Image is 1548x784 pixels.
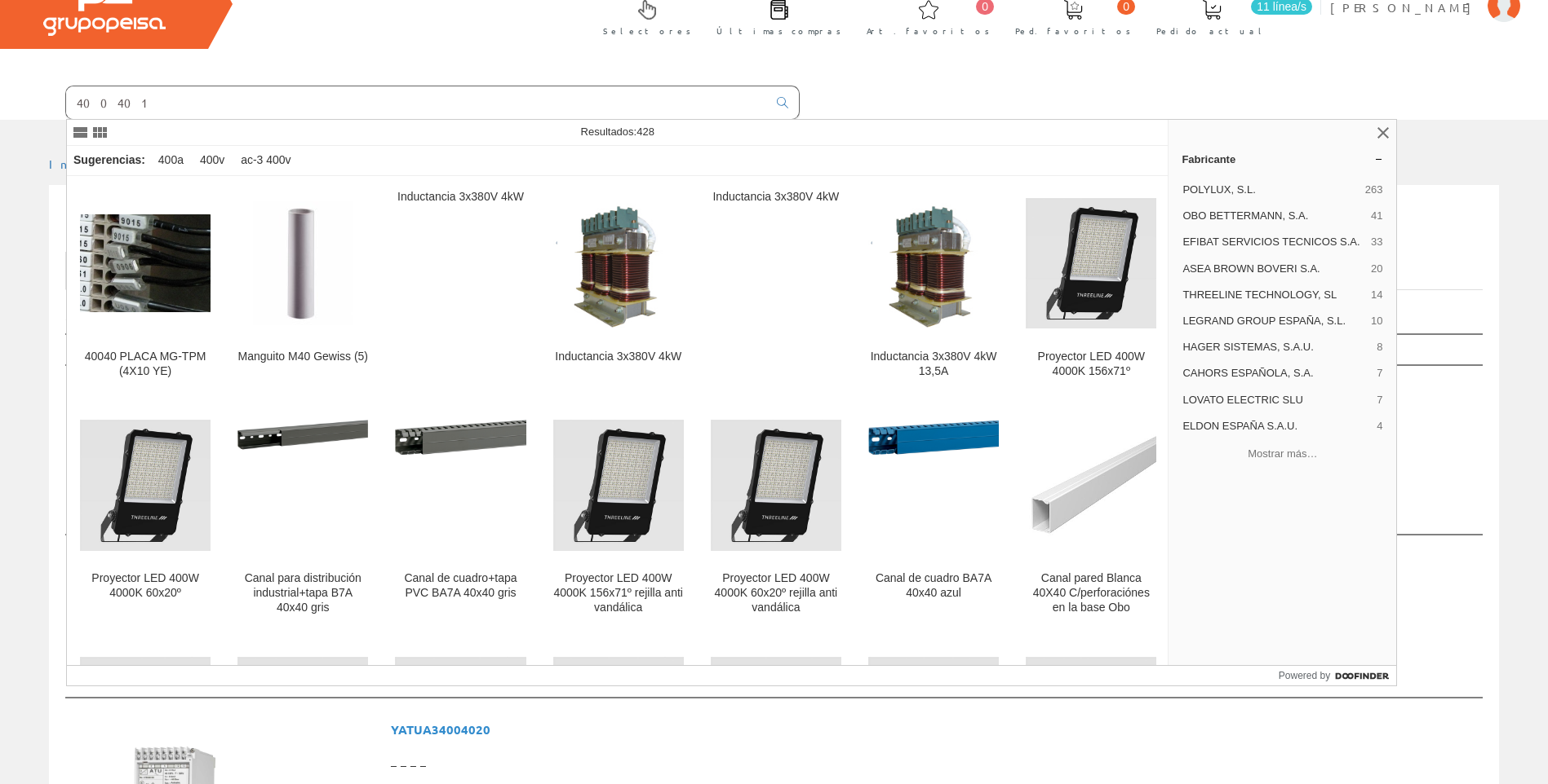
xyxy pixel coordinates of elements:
img: Canal de cuadro BA7A 40x40 azul [868,420,999,550]
img: Canal para distribución industrial+tapa B7A 40x40 gris [237,420,368,550]
a: Proyector LED 400W 4000K 156x71º rejilla anti vandálica Proyector LED 400W 4000K 156x71º rejilla ... [540,399,697,634]
a: Canal de cuadro+tapa PVC BA7A 40x40 gris Canal de cuadro+tapa PVC BA7A 40x40 gris [382,399,539,634]
label: Mostrar [65,305,208,329]
div: 400a [152,146,190,175]
img: Proyector LED 400W 4000K 156x71º rejilla anti vandálica [553,420,684,550]
div: Manguito M40 Gewiss (5) [237,350,368,364]
span: THREELINE TECHNOLOGY, SL [1182,288,1364,302]
img: Proyector LED 400W 4000K 156x71º [1026,198,1156,328]
a: Fabricante [1169,146,1396,172]
div: Canal para distribución industrial+tapa B7A 40x40 gris [237,571,368,615]
span: 263 [1365,183,1383,197]
img: Proyector LED 400W 4000K 60x20º [80,420,211,550]
span: 10 [1371,314,1382,328]
input: Buscar ... [66,86,767,119]
span: 7 [1377,366,1382,381]
div: ac-3 400v [234,146,297,175]
a: Inductancia 3x380V 4kW [382,177,539,398]
div: 400v [193,146,231,175]
span: OBO BETTERMANN, S.A. [1182,209,1364,223]
div: Proyector LED 400W 4000K 60x20º [80,571,211,601]
span: Powered by [1279,668,1330,683]
img: Inductancia 3x380V 4kW 13,5A [868,198,999,328]
div: Proyector LED 400W 4000K 60x20º rejilla anti vandálica [711,571,841,615]
span: 7 [1377,393,1382,407]
span: HAGER SISTEMAS, S.A.U. [1182,340,1370,355]
div: Sugerencias: [67,149,149,172]
a: Inductancia 3x380V 4kW Inductancia 3x380V 4kW [540,177,697,398]
img: 40040 PLACA MG-TPM (4X10 YE) [80,214,211,312]
h1: 400402 [65,211,1483,244]
div: Canal pared Blanca 40X40 C/perforaciónes en la base Obo [1026,571,1156,615]
img: Inductancia 3x380V 4kW [553,198,684,328]
span: Últimas compras [716,23,841,39]
span: 4 [1377,419,1382,434]
a: Listado de artículos [65,252,314,290]
a: Powered by [1279,666,1397,685]
span: Selectores [603,23,691,39]
span: Resultados: [581,126,654,138]
span: ____ [391,746,1476,775]
span: Pedido actual [1156,23,1267,39]
span: 33 [1371,235,1382,249]
a: Canal para distribución industrial+tapa B7A 40x40 gris Canal para distribución industrial+tapa B7... [224,399,381,634]
span: LEGRAND GROUP ESPAÑA, S.L. [1182,314,1364,328]
a: Proyector LED 400W 4000K 60x20º rejilla anti vandálica Proyector LED 400W 4000K 60x20º rejilla an... [698,399,854,634]
div: 40040 PLACA MG-TPM (4X10 YE) [80,350,211,379]
button: Mostrar más… [1175,441,1390,468]
span: 41 [1371,209,1382,223]
span: LOVATO ELECTRIC SLU [1182,393,1370,407]
div: Inductancia 3x380V 4kW [395,190,526,205]
div: Canal de cuadro+tapa PVC BA7A 40x40 gris [395,571,526,601]
span: 428 [636,126,654,138]
div: Inductancia 3x380V 4kW [711,190,841,205]
span: ELDON ESPAÑA S.A.U. [1182,419,1370,434]
a: Manguito M40 Gewiss (5) Manguito M40 Gewiss (5) [224,177,381,398]
img: Canal de cuadro+tapa PVC BA7A 40x40 gris [395,420,526,550]
a: Proyector LED 400W 4000K 60x20º Proyector LED 400W 4000K 60x20º [67,399,224,634]
a: Canal pared Blanca 40X40 C/perforaciónes en la base Obo Canal pared Blanca 40X40 C/perforaciónes ... [1013,399,1169,634]
span: 8 [1377,340,1382,355]
span: Art. favoritos [867,23,990,39]
div: Canal de cuadro BA7A 40x40 azul [868,571,999,601]
span: ASEA BROWN BOVERI S.A. [1182,262,1364,276]
span: CAHORS ESPAÑOLA, S.A. [1182,366,1370,381]
a: Canal de cuadro BA7A 40x40 azul Canal de cuadro BA7A 40x40 azul [855,399,1012,634]
span: Ped. favoritos [1015,23,1131,39]
span: EFIBAT SERVICIOS TECNICOS S.A. [1182,235,1364,249]
div: Proyector LED 400W 4000K 156x71º [1026,350,1156,379]
a: Inductancia 3x380V 4kW [698,177,854,398]
span: 14 [1371,288,1382,302]
img: Proyector LED 400W 4000K 60x20º rejilla anti vandálica [711,420,841,550]
span: 20 [1371,262,1382,276]
div: Proyector LED 400W 4000K 156x71º rejilla anti vandálica [553,571,684,615]
img: Manguito M40 Gewiss (5) [253,201,353,325]
div: Inductancia 3x380V 4kW 13,5A [868,350,999,379]
a: 40040 PLACA MG-TPM (4X10 YE) 40040 PLACA MG-TPM (4X10 YE) [67,177,224,398]
a: Inicio [49,156,118,171]
img: Canal pared Blanca 40X40 C/perforaciónes en la base Obo [1026,431,1156,539]
a: Proyector LED 400W 4000K 156x71º Proyector LED 400W 4000K 156x71º [1013,177,1169,398]
span: YATUA34004020 [391,715,1476,745]
div: Inductancia 3x380V 4kW [553,350,684,364]
span: POLYLUX, S.L. [1182,183,1358,197]
a: Inductancia 3x380V 4kW 13,5A Inductancia 3x380V 4kW 13,5A [855,177,1012,398]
